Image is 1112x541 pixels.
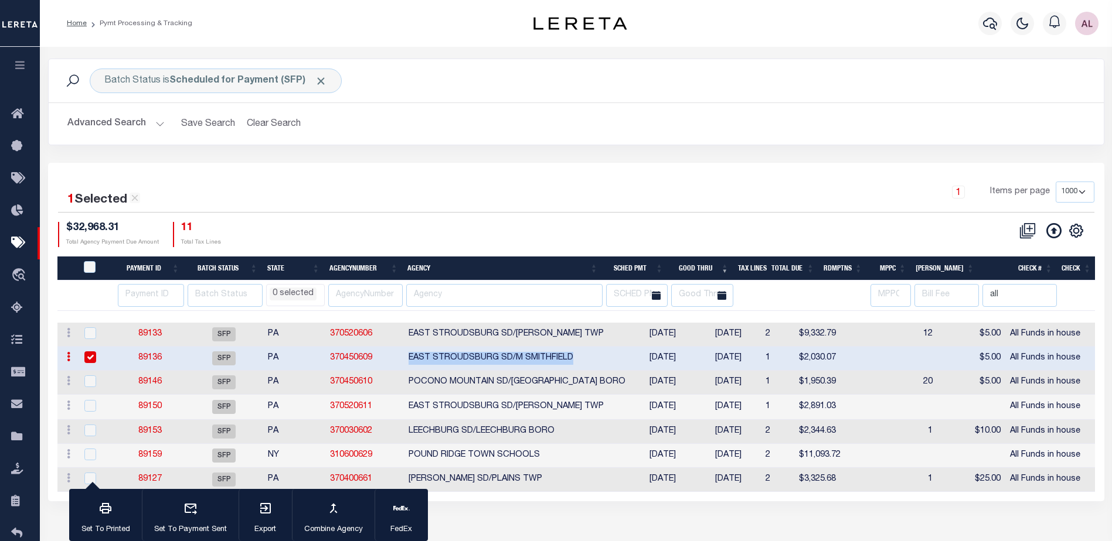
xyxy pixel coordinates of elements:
[330,330,372,338] a: 370520606
[794,323,845,347] td: $9,332.79
[66,238,159,247] p: Total Agency Payment Due Amount
[990,186,1050,198] span: Items per page
[767,256,819,280] th: Total Due: activate to sort column ascending
[67,112,165,135] button: Advanced Search
[138,402,162,410] a: 89150
[184,256,263,280] th: Batch Status: activate to sort column ascending
[870,284,911,307] input: MPPC
[263,395,325,420] td: PA
[138,354,162,362] a: 89136
[761,371,794,395] td: 1
[695,371,761,395] td: [DATE]
[330,354,372,362] a: 370450609
[315,75,327,87] span: Click to Remove
[630,468,696,492] td: [DATE]
[695,420,761,444] td: [DATE]
[181,222,221,235] h4: 11
[263,256,325,280] th: State: activate to sort column ascending
[212,424,236,439] span: SFP
[794,468,845,492] td: $3,325.68
[263,371,325,395] td: PA
[695,323,761,347] td: [DATE]
[937,420,1005,444] td: $10.00
[67,20,87,27] a: Home
[1005,444,1085,468] td: All Funds in house
[263,444,325,468] td: NY
[630,371,696,395] td: [DATE]
[695,395,761,420] td: [DATE]
[330,427,372,435] a: 370030602
[325,256,403,280] th: AgencyNumber: activate to sort column ascending
[138,475,162,483] a: 89127
[404,347,630,371] td: EAST STROUDSBURG SD/M SMITHFIELD
[212,351,236,365] span: SFP
[1005,371,1085,395] td: All Funds in house
[1005,347,1085,371] td: All Funds in house
[1005,420,1085,444] td: All Funds in house
[671,284,733,307] input: Good Thru
[328,284,403,307] input: AgencyNumber
[263,468,325,492] td: PA
[67,194,74,206] span: 1
[404,395,630,420] td: EAST STROUDSBURG SD/[PERSON_NAME] TWP
[867,256,911,280] th: MPPC: activate to sort column ascending
[406,284,603,307] input: Agency
[174,112,242,135] button: Save Search
[270,287,317,300] li: 0 selected
[794,444,845,468] td: $11,093.72
[937,371,1005,395] td: $5.00
[893,371,937,395] td: 20
[138,451,162,459] a: 89159
[242,112,306,135] button: Clear Search
[1005,468,1085,492] td: All Funds in house
[979,256,1057,280] th: Check #: activate to sort column ascending
[630,420,696,444] td: [DATE]
[761,420,794,444] td: 2
[188,284,263,307] input: Batch Status
[761,444,794,468] td: 2
[154,524,227,536] p: Set To Payment Sent
[404,323,630,347] td: EAST STROUDSBURG SD/[PERSON_NAME] TWP
[937,468,1005,492] td: $25.00
[733,256,767,280] th: Tax Lines
[794,420,845,444] td: $2,344.63
[937,347,1005,371] td: $5.00
[952,186,965,198] a: 1
[67,191,140,210] div: Selected
[914,284,979,307] input: Bill Fee
[138,330,162,338] a: 89133
[76,256,114,280] th: PayeePmtBatchStatus
[403,256,603,280] th: Agency: activate to sort column ascending
[695,468,761,492] td: [DATE]
[893,420,937,444] td: 1
[911,256,979,280] th: Bill Fee: activate to sort column ascending
[87,18,192,29] li: Pymt Processing & Tracking
[404,420,630,444] td: LEECHBURG SD/LEECHBURG BORO
[212,472,236,487] span: SFP
[893,323,937,347] td: 12
[263,347,325,371] td: PA
[794,347,845,371] td: $2,030.07
[212,375,236,389] span: SFP
[630,395,696,420] td: [DATE]
[212,327,236,341] span: SFP
[330,475,372,483] a: 370400661
[761,395,794,420] td: 1
[330,451,372,459] a: 310600629
[761,468,794,492] td: 2
[263,420,325,444] td: PA
[695,444,761,468] td: [DATE]
[330,378,372,386] a: 370450610
[138,378,162,386] a: 89146
[404,444,630,468] td: POUND RIDGE TOWN SCHOOLS
[181,238,221,247] p: Total Tax Lines
[138,427,162,435] a: 89153
[606,284,668,307] input: SCHED PMT
[387,524,416,536] p: FedEx
[794,371,845,395] td: $1,950.39
[794,395,845,420] td: $2,891.03
[695,347,761,371] td: [DATE]
[603,256,668,280] th: SCHED PMT: activate to sort column ascending
[90,69,342,93] div: Batch Status is
[212,400,236,414] span: SFP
